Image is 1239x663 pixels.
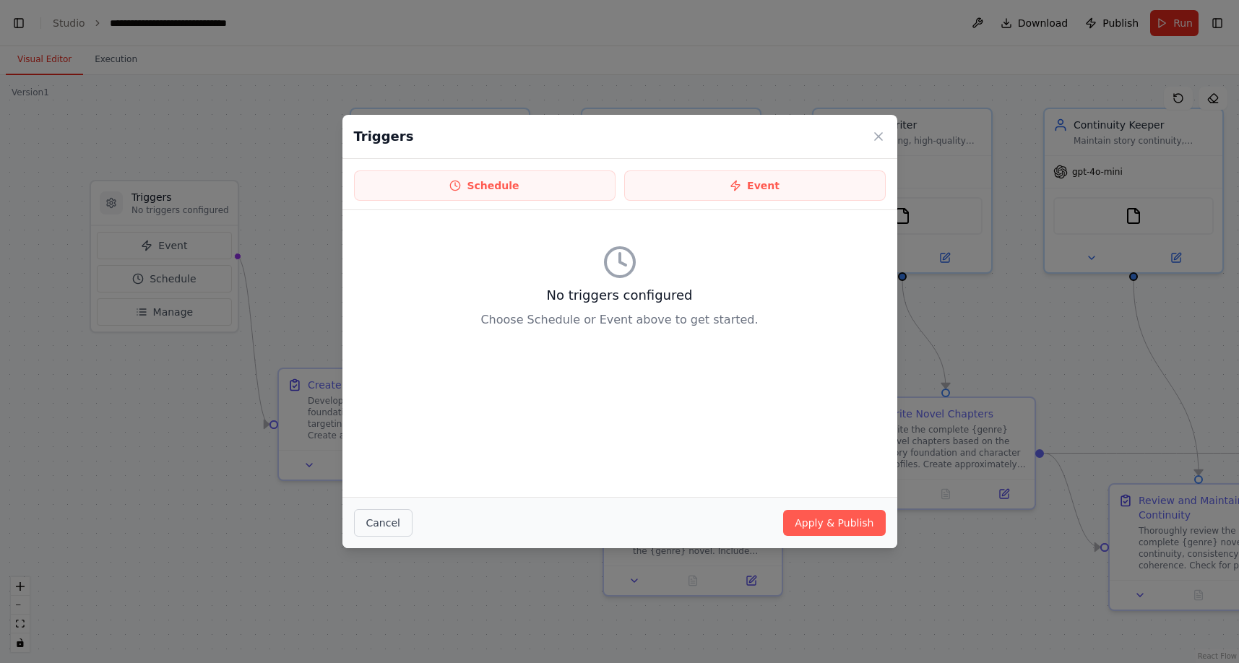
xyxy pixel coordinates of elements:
[624,170,886,201] button: Event
[354,170,616,201] button: Schedule
[354,126,414,147] h2: Triggers
[354,311,886,329] p: Choose Schedule or Event above to get started.
[354,285,886,305] h3: No triggers configured
[783,510,885,536] button: Apply & Publish
[354,509,413,537] button: Cancel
